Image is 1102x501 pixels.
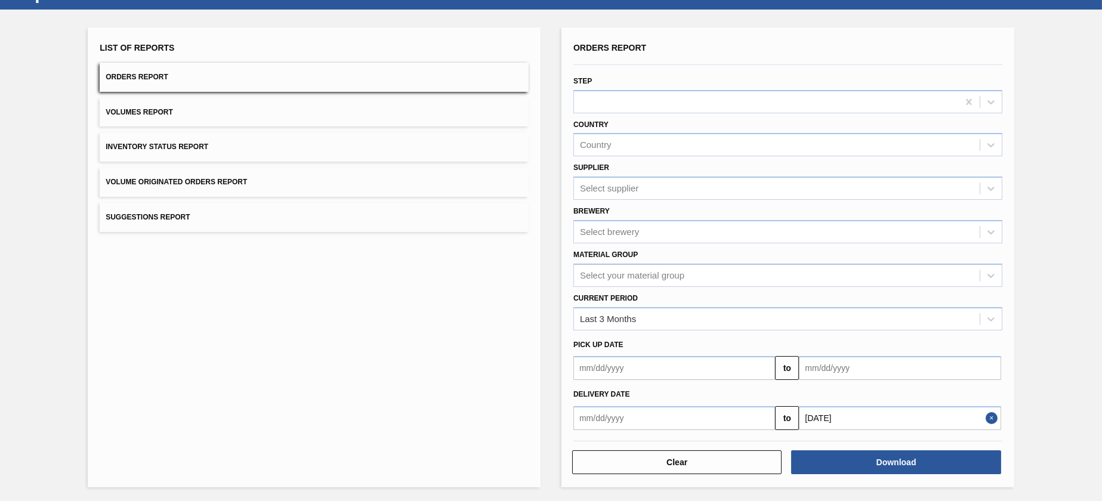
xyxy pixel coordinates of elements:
[573,341,623,349] span: Pick up Date
[100,63,529,92] button: Orders Report
[573,406,775,430] input: mm/dd/yyyy
[580,140,612,150] div: Country
[580,314,636,324] div: Last 3 Months
[799,356,1001,380] input: mm/dd/yyyy
[106,73,168,81] span: Orders Report
[100,132,529,162] button: Inventory Status Report
[775,356,799,380] button: to
[580,270,684,280] div: Select your material group
[106,213,190,221] span: Suggestions Report
[573,250,638,259] label: Material Group
[100,168,529,197] button: Volume Originated Orders Report
[573,77,592,85] label: Step
[580,227,639,237] div: Select brewery
[100,98,529,127] button: Volumes Report
[106,108,173,116] span: Volumes Report
[106,178,247,186] span: Volume Originated Orders Report
[573,294,638,302] label: Current Period
[573,120,609,129] label: Country
[572,450,782,474] button: Clear
[573,43,646,52] span: Orders Report
[573,163,609,172] label: Supplier
[573,356,775,380] input: mm/dd/yyyy
[775,406,799,430] button: to
[580,184,638,194] div: Select supplier
[791,450,1001,474] button: Download
[799,406,1001,430] input: mm/dd/yyyy
[573,390,629,398] span: Delivery Date
[106,143,208,151] span: Inventory Status Report
[986,406,1001,430] button: Close
[100,203,529,232] button: Suggestions Report
[573,207,610,215] label: Brewery
[100,43,174,52] span: List of Reports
